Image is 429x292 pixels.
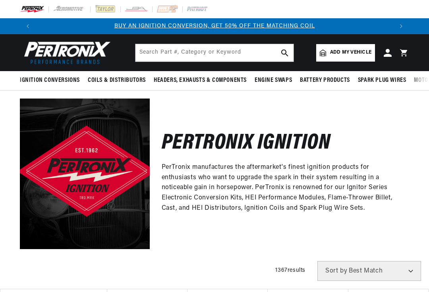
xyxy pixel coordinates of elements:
[88,76,146,85] span: Coils & Distributors
[251,71,296,90] summary: Engine Swaps
[20,39,111,66] img: Pertronix
[162,134,330,153] h2: Pertronix Ignition
[84,71,150,90] summary: Coils & Distributors
[20,76,80,85] span: Ignition Conversions
[276,44,294,62] button: search button
[316,44,375,62] a: Add my vehicle
[114,23,315,29] a: BUY AN IGNITION CONVERSION, GET 50% OFF THE MATCHING COIL
[20,99,150,249] img: Pertronix Ignition
[317,261,421,281] select: Sort by
[135,44,294,62] input: Search Part #, Category or Keyword
[300,76,350,85] span: Battery Products
[393,18,409,34] button: Translation missing: en.sections.announcements.next_announcement
[20,18,36,34] button: Translation missing: en.sections.announcements.previous_announcement
[150,71,251,90] summary: Headers, Exhausts & Components
[275,267,305,273] span: 1367 results
[162,162,397,213] p: PerTronix manufactures the aftermarket's finest ignition products for enthusiasts who want to upg...
[358,76,406,85] span: Spark Plug Wires
[255,76,292,85] span: Engine Swaps
[330,49,371,56] span: Add my vehicle
[296,71,354,90] summary: Battery Products
[154,76,247,85] span: Headers, Exhausts & Components
[36,22,393,31] div: 1 of 3
[354,71,410,90] summary: Spark Plug Wires
[325,268,347,274] span: Sort by
[20,71,84,90] summary: Ignition Conversions
[36,22,393,31] div: Announcement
